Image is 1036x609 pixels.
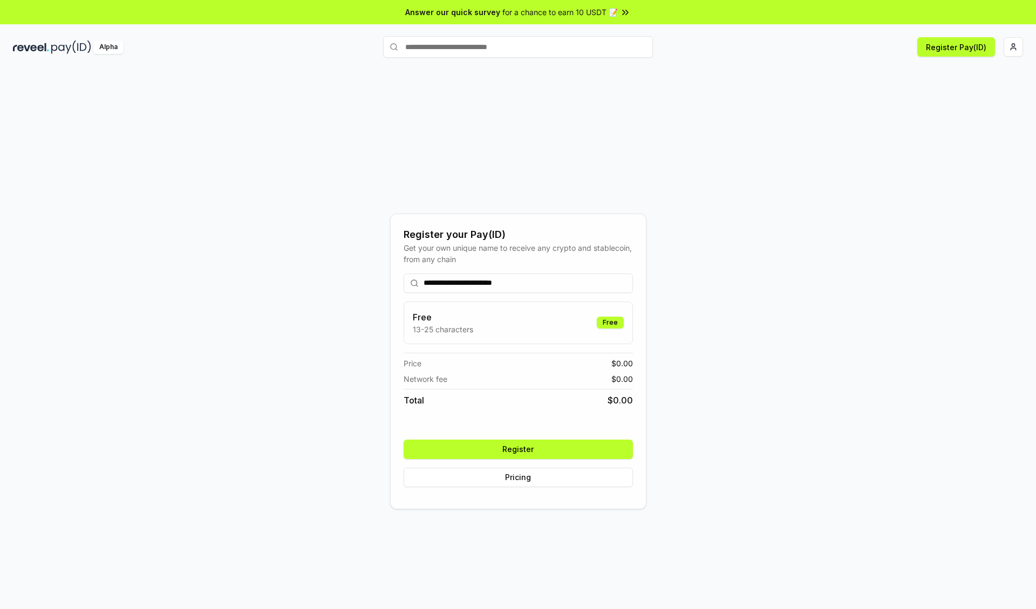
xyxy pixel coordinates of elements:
[405,6,500,18] span: Answer our quick survey
[611,373,633,385] span: $ 0.00
[404,227,633,242] div: Register your Pay(ID)
[404,468,633,487] button: Pricing
[404,358,421,369] span: Price
[611,358,633,369] span: $ 0.00
[597,317,624,329] div: Free
[404,440,633,459] button: Register
[93,40,124,54] div: Alpha
[413,324,473,335] p: 13-25 characters
[608,394,633,407] span: $ 0.00
[404,373,447,385] span: Network fee
[404,394,424,407] span: Total
[13,40,49,54] img: reveel_dark
[51,40,91,54] img: pay_id
[917,37,995,57] button: Register Pay(ID)
[404,242,633,265] div: Get your own unique name to receive any crypto and stablecoin, from any chain
[413,311,473,324] h3: Free
[502,6,618,18] span: for a chance to earn 10 USDT 📝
